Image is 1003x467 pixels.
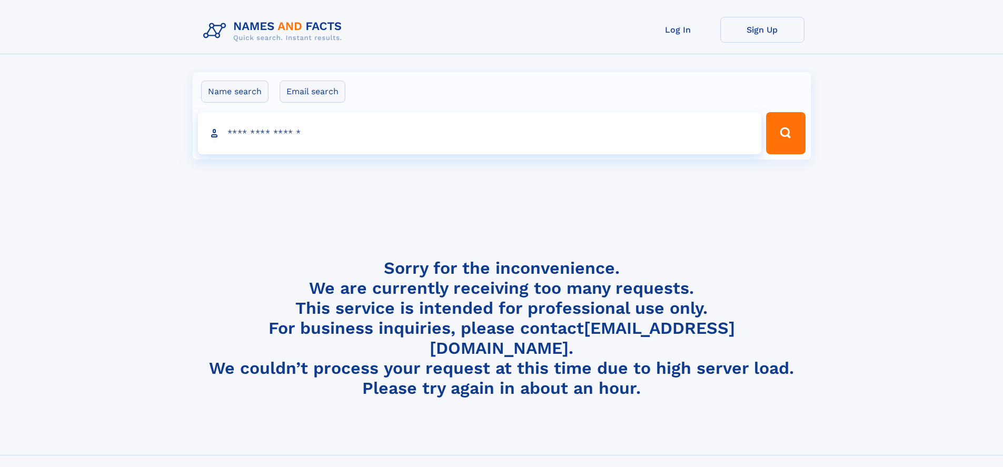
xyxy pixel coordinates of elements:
[720,17,805,43] a: Sign Up
[198,112,762,154] input: search input
[199,258,805,399] h4: Sorry for the inconvenience. We are currently receiving too many requests. This service is intend...
[430,318,735,358] a: [EMAIL_ADDRESS][DOMAIN_NAME]
[201,81,269,103] label: Name search
[199,17,351,45] img: Logo Names and Facts
[766,112,805,154] button: Search Button
[636,17,720,43] a: Log In
[280,81,345,103] label: Email search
